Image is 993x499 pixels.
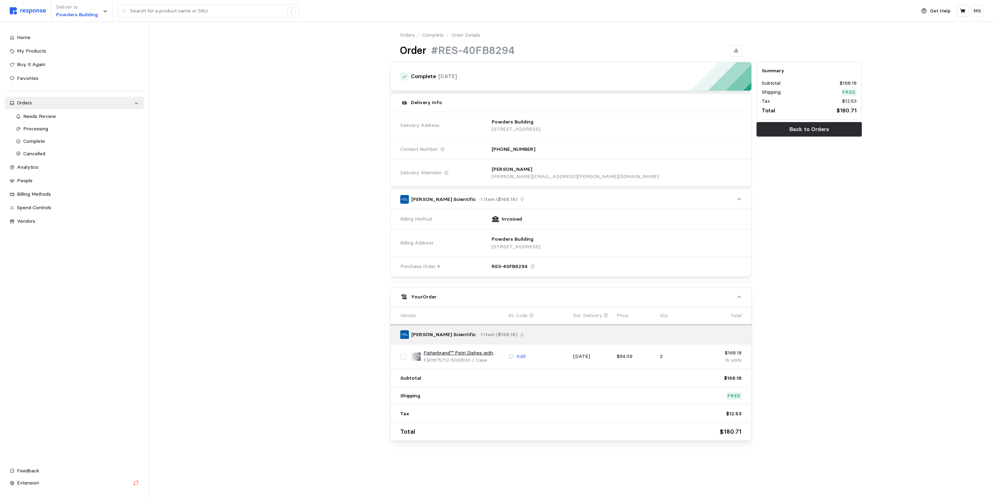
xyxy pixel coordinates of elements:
[17,99,132,107] div: Orders
[17,204,51,211] span: Spend Controls
[720,427,742,437] p: $180.71
[460,357,487,363] span: | 500 / Case
[971,5,983,17] button: MS
[17,75,38,81] span: Favorites
[660,353,698,360] p: 2
[400,239,433,247] span: Billing Address
[391,209,752,276] div: [PERSON_NAME] Scientific· 1 Item ($168.18)
[400,146,438,153] span: Contact Number
[391,190,752,209] button: [PERSON_NAME] Scientific· 1 Item ($168.18)
[17,34,30,40] span: Home
[502,215,522,223] p: Invoiced
[5,175,144,187] a: People
[492,173,659,181] p: [PERSON_NAME][EMAIL_ADDRESS][PERSON_NAME][DOMAIN_NAME]
[17,191,51,197] span: Billing Methods
[762,80,780,87] p: Subtotal
[660,312,668,320] p: Qty
[478,196,517,203] p: · 1 Item ($168.18)
[762,98,770,105] p: Tax
[842,89,856,96] p: Free
[287,7,296,15] div: /
[492,263,528,270] p: RES-40FB8294
[391,287,752,307] button: YourOrder
[423,357,460,363] span: FB0875712-500
[23,138,45,144] span: Complete
[130,5,284,17] input: Search for a product name or SKU
[56,3,98,11] p: Deliver to
[5,72,144,85] a: Favorites
[400,122,439,129] span: Delivery Address
[5,97,144,109] a: Orders
[762,106,775,115] p: Total
[417,31,420,39] p: /
[5,188,144,201] a: Billing Methods
[400,215,432,223] span: Billing Method
[516,353,526,360] p: Add
[411,352,421,362] img: F196151~p.eps-250.jpg
[789,125,829,133] p: Back to Orders
[411,331,476,339] p: [PERSON_NAME] Scientific
[762,89,781,96] p: Shipping
[724,375,742,382] p: $168.18
[17,61,45,67] span: Buy It Again
[757,122,862,137] button: Back to Orders
[617,312,628,320] p: Price
[703,357,742,364] p: 1k units
[930,7,950,15] p: Get Help
[5,477,144,489] button: Extension
[492,243,540,251] p: [STREET_ADDRESS]
[400,392,420,400] p: Shipping
[17,218,35,224] span: Vendors
[840,80,857,87] p: $168.18
[842,98,857,105] p: $12.53
[974,7,981,15] p: MS
[431,44,515,57] h1: #RES-40FB8294
[5,161,144,174] a: Analytics
[400,31,415,39] a: Orders
[446,31,449,39] p: /
[400,169,441,177] span: Delivery Attention
[56,11,98,19] p: Powders Building
[400,44,426,57] h1: Order
[400,375,421,382] p: Subtotal
[492,235,534,243] p: Powders Building
[11,148,144,160] a: Cancelled
[391,307,752,441] div: YourOrder
[411,293,437,301] h5: Your Order
[17,164,38,170] span: Analytics
[573,312,602,320] p: Est. Delivery
[400,427,415,437] p: Total
[731,312,742,320] p: Total
[11,135,144,148] a: Complete
[573,353,612,360] p: [DATE]
[5,215,144,228] a: Vendors
[5,58,144,71] a: Buy It Again
[5,202,144,214] a: Spend Controls
[423,349,503,357] a: Fisherbrand™ Petri Dishes with Clear Lid- 100 mm, 15 mm, Round
[762,67,857,74] h5: Summary
[726,410,742,418] p: $12.53
[492,146,535,153] p: [PHONE_NUMBER]
[11,123,144,135] a: Processing
[17,480,39,486] span: Extension
[617,353,655,360] p: $84.09
[438,72,457,81] p: [DATE]
[917,4,955,18] button: Get Help
[451,31,480,39] p: Order Details
[400,312,416,320] p: Vendor
[10,7,46,15] img: svg%3e
[411,99,442,106] h5: Delivery Info
[411,73,436,81] h4: Complete
[17,177,33,184] span: People
[478,331,517,339] p: · 1 Item ($168.18)
[5,31,144,44] a: Home
[422,31,444,39] a: Complete
[17,468,39,474] span: Feedback
[23,113,56,119] span: Needs Review
[727,392,741,400] p: Free
[492,126,540,133] p: [STREET_ADDRESS]
[5,465,144,477] button: Feedback
[508,312,528,320] p: GL Code
[837,106,857,115] p: $180.71
[703,349,742,357] p: $168.18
